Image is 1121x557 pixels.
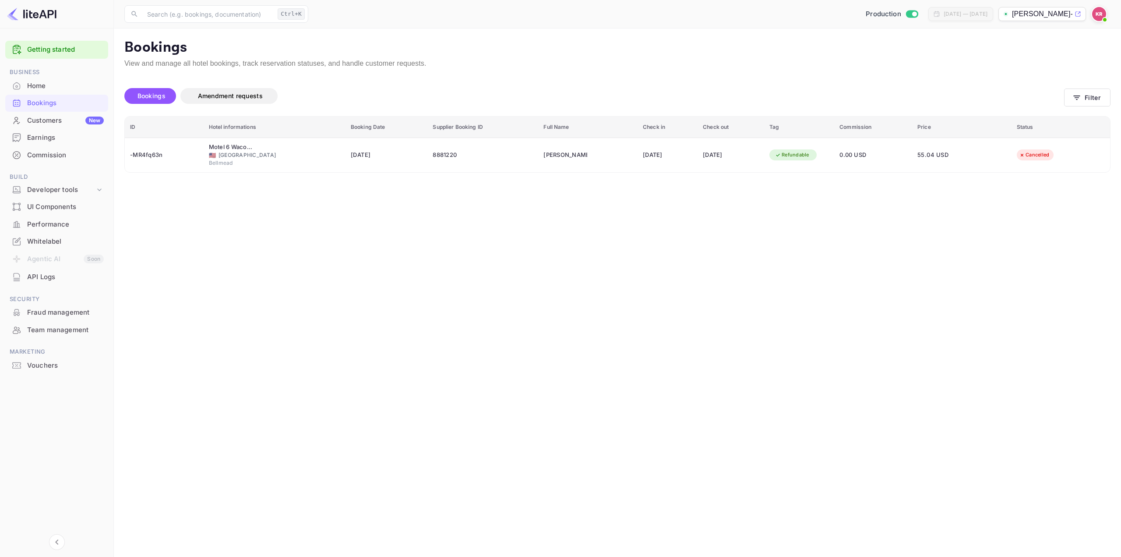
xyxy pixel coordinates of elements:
div: API Logs [5,269,108,286]
a: CustomersNew [5,112,108,128]
span: Amendment requests [198,92,263,99]
span: Build [5,172,108,182]
a: Bookings [5,95,108,111]
span: Production [866,9,901,19]
span: United States of America [209,153,216,158]
p: View and manage all hotel bookings, track reservation statuses, and handle customer requests. [124,58,1110,69]
div: Refundable [769,149,815,160]
div: Switch to Sandbox mode [862,9,921,19]
div: Team management [27,325,104,335]
div: Bookings [27,98,104,108]
div: Home [27,81,104,91]
p: Bookings [124,39,1110,57]
div: Performance [5,216,108,233]
th: Hotel informations [204,117,345,138]
div: Vouchers [5,357,108,374]
span: Security [5,294,108,304]
span: Business [5,67,108,77]
div: Bookings [5,95,108,112]
th: Commission [834,117,912,138]
a: Fraud management [5,304,108,320]
div: [DATE] [643,148,692,162]
div: New [85,117,104,124]
th: Check in [638,117,698,138]
div: [DATE] [703,148,759,162]
img: LiteAPI logo [7,7,56,21]
th: Tag [764,117,834,138]
a: Commission [5,147,108,163]
div: Developer tools [27,185,95,195]
div: Earnings [5,129,108,146]
div: Bellmead [209,159,340,167]
a: UI Components [5,199,108,215]
th: Supplier Booking ID [427,117,538,138]
div: 8881220 [433,148,533,162]
table: booking table [125,117,1110,172]
a: Getting started [27,45,104,55]
div: account-settings tabs [124,88,1064,104]
div: Performance [27,220,104,230]
th: Price [912,117,1012,138]
span: [DATE] [351,150,422,160]
div: Commission [5,147,108,164]
div: CustomersNew [5,112,108,129]
div: Ctrl+K [278,8,305,20]
a: Performance [5,216,108,232]
div: Home [5,78,108,95]
button: Filter [1064,89,1110,106]
a: Team management [5,322,108,338]
button: Collapse navigation [49,534,65,550]
div: Thomas Ybarra [543,148,587,162]
div: Earnings [27,133,104,143]
img: Kobus Roux [1092,7,1106,21]
div: API Logs [27,272,104,282]
div: Commission [27,150,104,160]
p: [PERSON_NAME]-unbrg.[PERSON_NAME]... [1012,9,1073,19]
a: Earnings [5,129,108,145]
th: Full Name [538,117,638,138]
div: Fraud management [27,308,104,318]
a: Whitelabel [5,233,108,249]
div: Customers [27,116,104,126]
th: Booking Date [345,117,427,138]
div: -MR4fq63n [130,148,198,162]
a: Vouchers [5,357,108,373]
a: Home [5,78,108,94]
div: Developer tools [5,182,108,198]
div: Cancelled [1013,149,1055,160]
div: [GEOGRAPHIC_DATA] [209,151,340,159]
div: Getting started [5,41,108,59]
div: UI Components [27,202,104,212]
div: Motel 6 Waco, TX - Lacy Lakeview [209,143,253,152]
th: ID [125,117,204,138]
div: Whitelabel [5,233,108,250]
div: Vouchers [27,361,104,371]
div: [DATE] — [DATE] [944,10,987,18]
div: Team management [5,322,108,339]
span: Bookings [137,92,166,99]
span: 55.04 USD [917,150,961,160]
div: Whitelabel [27,237,104,247]
a: API Logs [5,269,108,285]
div: Fraud management [5,304,108,321]
span: Marketing [5,347,108,357]
span: 0.00 USD [839,150,907,160]
th: Check out [698,117,764,138]
input: Search (e.g. bookings, documentation) [142,5,274,23]
th: Status [1012,117,1110,138]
